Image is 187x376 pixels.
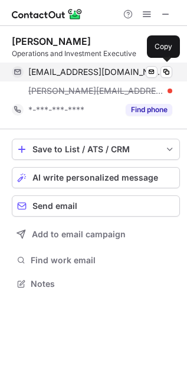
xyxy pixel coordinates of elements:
span: Send email [32,201,77,211]
span: Find work email [31,255,175,266]
button: save-profile-one-click [12,139,180,160]
span: Add to email campaign [32,230,126,239]
span: [EMAIL_ADDRESS][DOMAIN_NAME] [28,67,163,77]
span: Notes [31,279,175,289]
button: Find work email [12,252,180,269]
span: AI write personalized message [32,173,158,182]
div: Save to List / ATS / CRM [32,145,159,154]
div: Operations and Investment Executive [12,48,180,59]
span: [PERSON_NAME][EMAIL_ADDRESS][DOMAIN_NAME] [28,86,163,96]
img: ContactOut v5.3.10 [12,7,83,21]
div: [PERSON_NAME] [12,35,91,47]
button: Add to email campaign [12,224,180,245]
button: Reveal Button [126,104,172,116]
button: AI write personalized message [12,167,180,188]
button: Notes [12,276,180,292]
button: Send email [12,195,180,217]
